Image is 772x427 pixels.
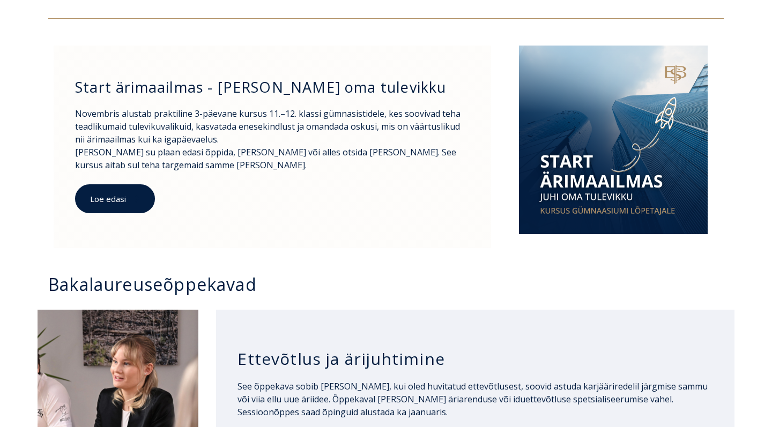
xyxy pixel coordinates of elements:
[75,184,155,214] a: Loe edasi
[75,107,470,171] p: Novembris alustab praktiline 3-päevane kursus 11.–12. klassi gümnasistidele, kes soovivad teha te...
[237,349,713,369] h3: Ettevõtlus ja ärijuhtimine
[237,380,708,418] span: See õppekava sobib [PERSON_NAME], kui oled huvitatud ettevõtlusest, soovid astuda karjääriredelil...
[48,275,734,294] h3: Bakalaureuseõppekavad
[519,46,708,234] img: Start ruut
[75,78,459,96] h3: Start ärimaailmas - [PERSON_NAME] oma tulevikku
